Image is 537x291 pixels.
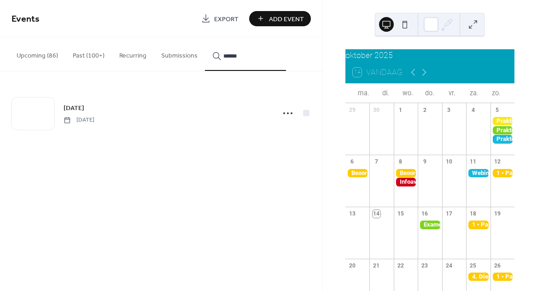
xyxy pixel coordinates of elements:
div: za. [463,84,485,103]
div: wo. [397,84,419,103]
a: [DATE] [64,103,84,113]
div: 25 [469,262,477,269]
div: 8 [397,158,404,166]
div: 26 [493,262,501,269]
div: 30 [373,106,380,114]
div: vr. [441,84,463,103]
button: Past (100+) [65,37,112,70]
div: 2 [421,106,429,114]
div: 24 [445,262,453,269]
div: Beoordeling filmopdracht [345,169,369,177]
div: di. [375,84,397,103]
button: Upcoming (86) [9,37,65,70]
div: Praktijkdag Level 2 [490,126,514,134]
div: 23 [421,262,429,269]
div: 14 [373,210,380,218]
div: 10 [445,158,453,166]
div: 11 [469,158,477,166]
span: Export [214,14,239,24]
div: zo. [485,84,507,103]
div: Infoavond opleiding [394,178,418,186]
div: 29 [348,106,356,114]
span: [DATE] [64,116,94,124]
div: Praktijkdag Level 1 [490,117,514,125]
div: 15 [397,210,404,218]
div: 1 • Paardentypes (dag 3) [490,273,514,281]
div: 5 [493,106,501,114]
div: 12 [493,158,501,166]
button: Add Event [249,11,311,26]
button: Recurring [112,37,154,70]
div: 16 [421,210,429,218]
div: ma. [353,84,375,103]
div: 19 [493,210,501,218]
div: 22 [397,262,404,269]
div: 1 • Paardentypes (dag 2) [466,221,490,229]
div: 4 [469,106,477,114]
a: Export [194,11,245,26]
div: 18 [469,210,477,218]
div: 4. Diergeneeskunde (dag 4) [466,273,490,281]
div: 6 [348,158,356,166]
div: 1 [397,106,404,114]
button: Submissions [154,37,205,70]
div: 3 [445,106,453,114]
div: 1 • Paardentypes (dag 1) [490,169,514,177]
div: 9 [421,158,429,166]
div: 17 [445,210,453,218]
div: do. [419,84,441,103]
div: 7 [373,158,380,166]
span: Events [12,10,40,28]
div: 13 [348,210,356,218]
div: Beoordeling filmopdracht [394,169,418,177]
div: Webinar diversen [466,169,490,177]
div: Praktijkdag Level 3 [490,135,514,143]
span: Add Event [269,14,304,24]
span: [DATE] [64,104,84,113]
div: Examenbeoordeling oplossen problemen met trailerladen [418,221,442,229]
div: 20 [348,262,356,269]
div: 21 [373,262,380,269]
div: oktober 2025 [345,49,514,61]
